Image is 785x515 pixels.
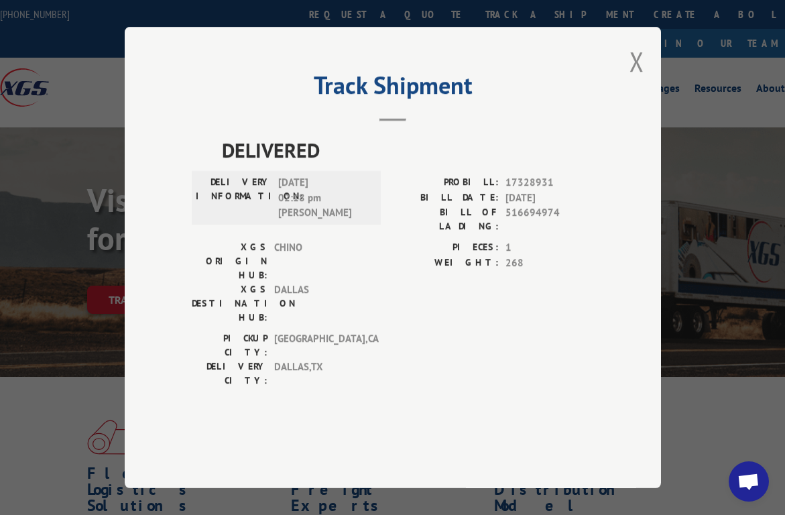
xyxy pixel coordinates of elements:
[629,44,644,79] button: Close modal
[393,205,499,233] label: BILL OF LADING:
[505,190,594,206] span: [DATE]
[729,461,769,502] div: Open chat
[505,175,594,190] span: 17328931
[393,175,499,190] label: PROBILL:
[505,205,594,233] span: 516694974
[192,282,267,325] label: XGS DESTINATION HUB:
[196,175,271,221] label: DELIVERY INFORMATION:
[274,331,365,359] span: [GEOGRAPHIC_DATA] , CA
[505,255,594,271] span: 268
[274,282,365,325] span: DALLAS
[192,359,267,388] label: DELIVERY CITY:
[393,190,499,206] label: BILL DATE:
[192,240,267,282] label: XGS ORIGIN HUB:
[274,359,365,388] span: DALLAS , TX
[274,240,365,282] span: CHINO
[278,175,369,221] span: [DATE] 02:18 pm [PERSON_NAME]
[393,255,499,271] label: WEIGHT:
[192,331,267,359] label: PICKUP CITY:
[222,135,594,165] span: DELIVERED
[505,240,594,255] span: 1
[192,76,594,101] h2: Track Shipment
[393,240,499,255] label: PIECES:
